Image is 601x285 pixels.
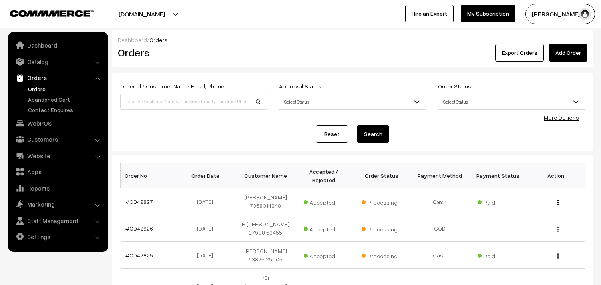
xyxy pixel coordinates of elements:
a: Contact Enquires [26,106,105,114]
img: COMMMERCE [10,10,94,16]
th: Payment Status [469,163,527,188]
td: Cash [411,242,469,269]
a: Staff Management [10,213,105,228]
div: / [118,36,587,44]
a: My Subscription [461,5,515,22]
button: Search [357,125,389,143]
a: Orders [10,70,105,85]
label: Order Status [438,82,471,90]
th: Order Date [179,163,237,188]
h2: Orders [118,46,266,59]
td: R [PERSON_NAME] 97908 53455 [237,215,295,242]
a: Reports [10,181,105,195]
input: Order Id / Customer Name / Customer Email / Customer Phone [120,94,267,110]
img: Menu [557,253,559,259]
a: #OD42827 [125,198,153,205]
td: [PERSON_NAME] 93825 25005 [237,242,295,269]
img: Menu [557,200,559,205]
th: Order Status [353,163,411,188]
th: Order No [121,163,179,188]
a: Dashboard [118,36,147,43]
a: Settings [10,229,105,244]
a: More Options [544,114,579,121]
span: Select Status [438,95,585,109]
a: Catalog [10,54,105,69]
span: Processing [362,223,402,233]
a: Customers [10,132,105,147]
span: Select Status [279,95,426,109]
span: Processing [362,250,402,260]
a: Hire an Expert [405,5,454,22]
img: user [579,8,591,20]
span: Accepted [304,196,344,207]
a: Website [10,149,105,163]
button: Export Orders [495,44,544,62]
th: Customer Name [237,163,295,188]
button: [DOMAIN_NAME] [90,4,193,24]
a: #OD42826 [125,225,153,232]
a: Marketing [10,197,105,211]
th: Accepted / Rejected [295,163,353,188]
a: Orders [26,85,105,93]
label: Order Id / Customer Name, Email, Phone [120,82,224,90]
a: Dashboard [10,38,105,52]
label: Approval Status [279,82,322,90]
a: #OD42825 [125,252,153,259]
td: [DATE] [179,188,237,215]
th: Action [527,163,585,188]
a: Abandoned Cart [26,95,105,104]
span: Accepted [304,223,344,233]
a: COMMMERCE [10,8,80,18]
span: Processing [362,196,402,207]
span: Select Status [438,94,585,110]
span: Accepted [304,250,344,260]
td: [PERSON_NAME] 7358014248 [237,188,295,215]
span: Paid [478,196,518,207]
td: [DATE] [179,242,237,269]
span: Paid [478,250,518,260]
a: Reset [316,125,348,143]
span: Select Status [279,94,426,110]
span: Orders [149,36,167,43]
th: Payment Method [411,163,469,188]
td: Cash [411,188,469,215]
a: WebPOS [10,116,105,130]
img: Menu [557,227,559,232]
td: [DATE] [179,215,237,242]
td: - [469,215,527,242]
td: COD [411,215,469,242]
a: Add Order [549,44,587,62]
a: Apps [10,165,105,179]
button: [PERSON_NAME] s… [525,4,595,24]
